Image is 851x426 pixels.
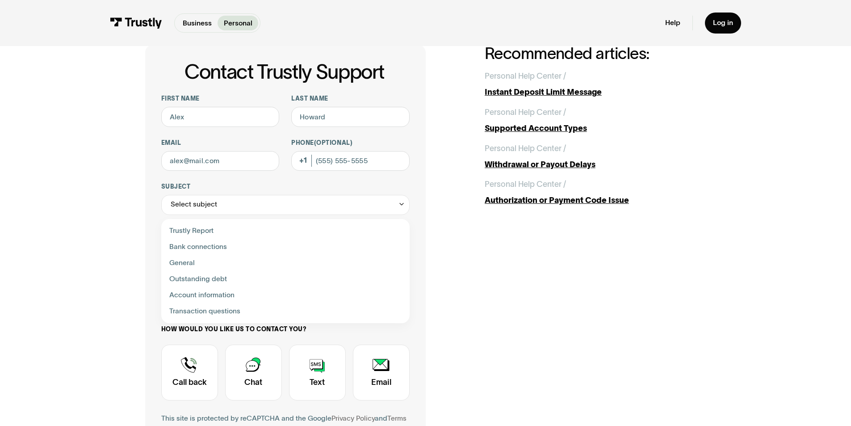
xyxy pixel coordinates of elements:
[713,18,733,27] div: Log in
[485,70,566,82] div: Personal Help Center /
[161,139,280,147] label: Email
[161,195,410,215] div: Select subject
[169,305,240,317] span: Transaction questions
[291,139,410,147] label: Phone
[161,183,410,191] label: Subject
[485,194,706,207] div: Authorization or Payment Code Issue
[161,215,410,323] nav: Select subject
[485,122,706,135] div: Supported Account Types
[485,159,706,171] div: Withdrawal or Payout Delays
[161,151,280,171] input: alex@mail.com
[161,325,410,333] label: How would you like us to contact you?
[485,86,706,98] div: Instant Deposit Limit Message
[169,289,235,301] span: Account information
[159,61,410,83] h1: Contact Trustly Support
[485,106,706,135] a: Personal Help Center /Supported Account Types
[485,178,706,207] a: Personal Help Center /Authorization or Payment Code Issue
[485,143,566,155] div: Personal Help Center /
[169,225,214,237] span: Trustly Report
[314,139,352,146] span: (Optional)
[169,257,195,269] span: General
[169,273,227,285] span: Outstanding debt
[169,241,227,253] span: Bank connections
[291,107,410,127] input: Howard
[485,178,566,190] div: Personal Help Center /
[485,70,706,98] a: Personal Help Center /Instant Deposit Limit Message
[705,13,741,34] a: Log in
[291,95,410,103] label: Last name
[224,18,252,29] p: Personal
[485,45,706,62] h2: Recommended articles:
[161,107,280,127] input: Alex
[161,95,280,103] label: First name
[331,414,375,422] a: Privacy Policy
[218,16,258,30] a: Personal
[110,17,162,29] img: Trustly Logo
[171,198,217,211] div: Select subject
[291,151,410,171] input: (555) 555-5555
[485,143,706,171] a: Personal Help Center /Withdrawal or Payout Delays
[665,18,680,27] a: Help
[176,16,218,30] a: Business
[183,18,212,29] p: Business
[485,106,566,118] div: Personal Help Center /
